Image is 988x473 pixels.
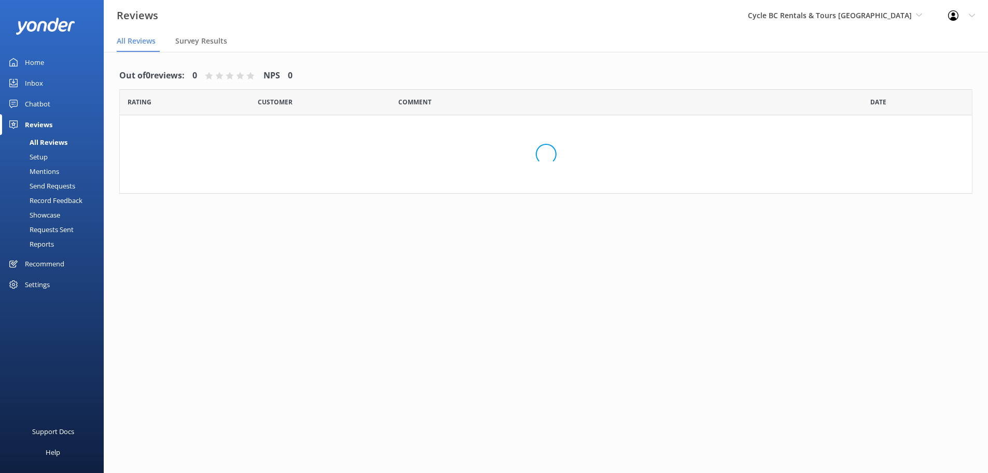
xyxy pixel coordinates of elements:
[25,93,50,114] div: Chatbot
[6,150,104,164] a: Setup
[6,150,48,164] div: Setup
[398,97,432,107] span: Question
[6,164,104,179] a: Mentions
[119,69,185,83] h4: Out of 0 reviews:
[6,208,104,222] a: Showcase
[117,36,156,46] span: All Reviews
[6,208,60,222] div: Showcase
[16,18,75,35] img: yonder-white-logo.png
[6,179,75,193] div: Send Requests
[6,179,104,193] a: Send Requests
[6,135,104,150] a: All Reviews
[6,237,54,251] div: Reports
[117,7,158,24] h3: Reviews
[288,69,293,83] h4: 0
[6,222,74,237] div: Requests Sent
[6,193,104,208] a: Record Feedback
[25,274,50,295] div: Settings
[263,69,280,83] h4: NPS
[6,193,82,208] div: Record Feedback
[25,114,52,135] div: Reviews
[25,253,64,274] div: Recommend
[6,222,104,237] a: Requests Sent
[25,52,44,73] div: Home
[870,97,886,107] span: Date
[32,421,74,442] div: Support Docs
[46,442,60,463] div: Help
[25,73,43,93] div: Inbox
[258,97,293,107] span: Date
[175,36,227,46] span: Survey Results
[128,97,151,107] span: Date
[6,135,67,150] div: All Reviews
[6,237,104,251] a: Reports
[192,69,197,83] h4: 0
[748,10,912,20] span: Cycle BC Rentals & Tours [GEOGRAPHIC_DATA]
[6,164,59,179] div: Mentions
